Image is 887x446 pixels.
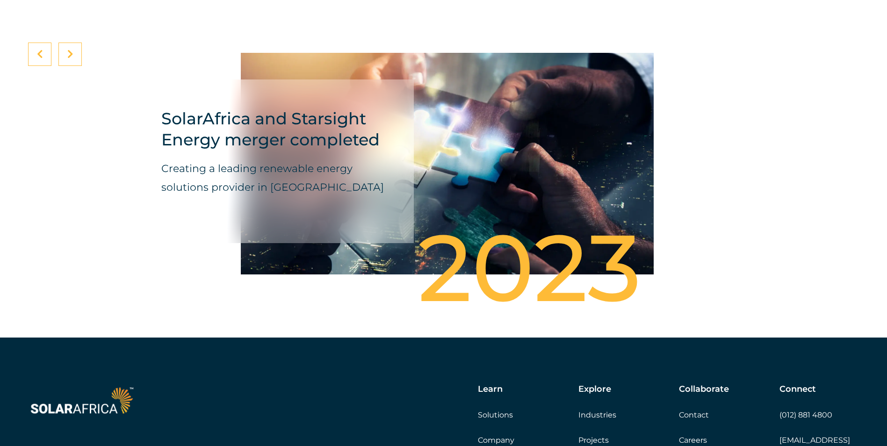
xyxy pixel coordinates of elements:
h5: Explore [578,384,611,395]
a: Contact [679,410,709,419]
h5: Collaborate [679,384,729,395]
h4: SolarAfrica and Starsight Energy merger completed [161,108,386,150]
a: (012) 881 4800 [779,410,832,419]
a: Projects [578,436,609,445]
p: Creating a leading renewable energy solutions provider in [GEOGRAPHIC_DATA] [161,159,386,196]
a: Solutions [478,410,513,419]
a: Industries [578,410,616,419]
div: 2023 [342,258,703,286]
a: Company [478,436,514,445]
h5: Connect [779,384,816,395]
a: Careers [679,436,707,445]
h5: Learn [478,384,503,395]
